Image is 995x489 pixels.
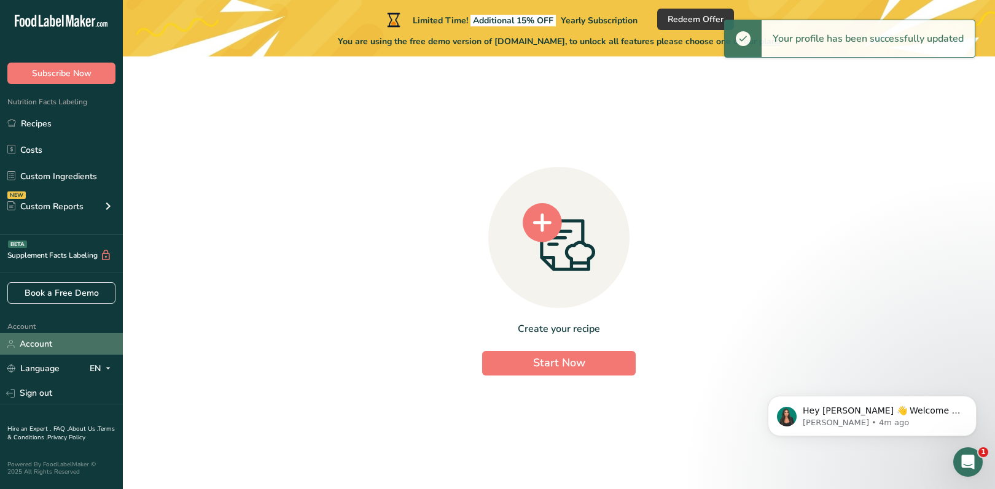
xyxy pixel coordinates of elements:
a: Privacy Policy [47,433,85,442]
div: EN [90,361,115,376]
button: Redeem Offer [657,9,734,30]
button: Subscribe Now [7,63,115,84]
div: Your profile has been successfully updated [762,20,975,57]
iframe: Intercom live chat [953,447,983,477]
span: Yearly Subscription [561,15,638,26]
span: 1 [978,447,988,457]
div: Custom Reports [7,200,84,213]
div: Create your recipe [482,322,636,336]
div: BETA [8,241,27,248]
div: NEW [7,191,26,199]
span: You are using the free demo version of [DOMAIN_NAME], to unlock all features please choose one of... [338,35,781,48]
a: Language [7,358,60,379]
iframe: Intercom notifications message [749,370,995,456]
span: Additional 15% OFF [470,15,556,26]
a: Terms & Conditions . [7,425,115,442]
span: Start Now [533,355,585,370]
div: Limited Time! [384,12,638,27]
a: FAQ . [53,425,68,433]
div: Powered By FoodLabelMaker © 2025 All Rights Reserved [7,461,115,476]
span: Subscribe Now [32,67,92,80]
a: About Us . [68,425,98,433]
span: Redeem Offer [668,13,724,26]
a: Hire an Expert . [7,425,51,433]
button: Start Now [482,351,636,375]
a: Book a Free Demo [7,282,115,304]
